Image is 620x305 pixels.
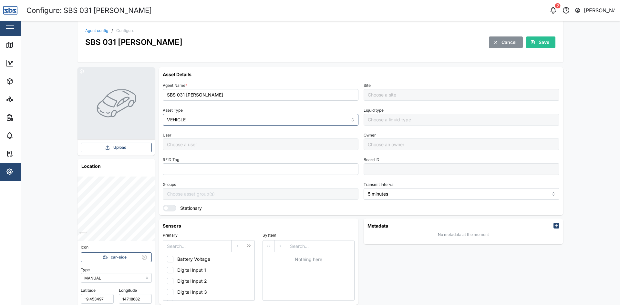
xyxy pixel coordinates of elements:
div: Primary [163,232,255,239]
img: Main Logo [3,3,17,17]
img: VEHICLE photo [96,83,137,124]
div: / [111,28,113,33]
label: Type [81,267,90,273]
button: [PERSON_NAME] [574,6,615,15]
div: SBS 031 [PERSON_NAME] [85,36,182,48]
label: User [163,133,171,137]
label: Asset Type [163,108,183,113]
h6: Sensors [163,222,355,229]
h6: Asset Details [163,71,559,78]
button: Remove Icon [140,253,149,262]
label: Liquid type [364,108,384,113]
input: Choose an asset type [163,114,358,126]
div: No metadata at the moment [438,232,489,238]
label: RFID Tag [163,158,179,162]
button: Digital Input 3 [165,287,252,298]
div: Tasks [17,150,35,157]
label: Site [364,83,371,88]
button: Save [526,36,555,48]
span: car-side [111,253,127,262]
label: Longitude [119,288,137,294]
label: Stationary [176,205,202,211]
label: Agent Name [163,83,187,88]
a: Mapbox logo [79,232,87,239]
div: Icon [81,244,152,250]
label: Transmit Interval [364,182,395,187]
button: Upload [81,143,152,152]
div: 2 [555,3,561,8]
div: Alarms [17,132,37,139]
button: Digital Input 1 [165,265,252,276]
span: Cancel [501,37,517,48]
h6: Location [77,159,155,173]
div: Nothing here [263,256,354,263]
input: Search... [163,240,231,252]
canvas: Map [77,177,155,241]
div: Sites [17,96,32,103]
button: car-side [81,252,152,262]
h6: Metadata [367,222,388,229]
div: Reports [17,114,39,121]
input: Search... [286,240,354,252]
div: [PERSON_NAME] [584,6,615,15]
button: Digital Input 2 [165,276,252,287]
a: Agent config [85,29,108,33]
div: Map [17,42,31,49]
div: Configure: SBS 031 [PERSON_NAME] [26,5,152,16]
span: Save [539,37,549,48]
label: Board ID [364,158,379,162]
button: Cancel [489,36,523,48]
div: Configure [116,29,134,33]
button: Battery Voltage [165,254,252,265]
div: Assets [17,78,37,85]
span: Upload [113,143,126,152]
div: Dashboard [17,60,46,67]
div: Settings [17,168,40,175]
label: Latitude [81,288,96,294]
label: Groups [163,182,176,187]
div: System [263,232,355,239]
label: Owner [364,133,376,137]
